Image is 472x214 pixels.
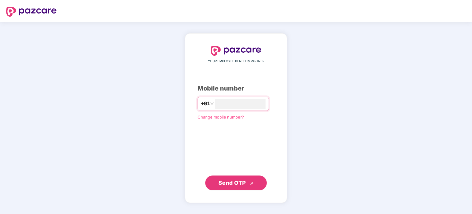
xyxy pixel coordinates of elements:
[250,181,254,185] span: double-right
[6,7,57,17] img: logo
[211,46,261,56] img: logo
[210,102,214,106] span: down
[198,115,244,119] a: Change mobile number?
[205,176,267,190] button: Send OTPdouble-right
[201,100,210,107] span: +91
[218,180,246,186] span: Send OTP
[208,59,264,64] span: YOUR EMPLOYEE BENEFITS PARTNER
[198,84,274,93] div: Mobile number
